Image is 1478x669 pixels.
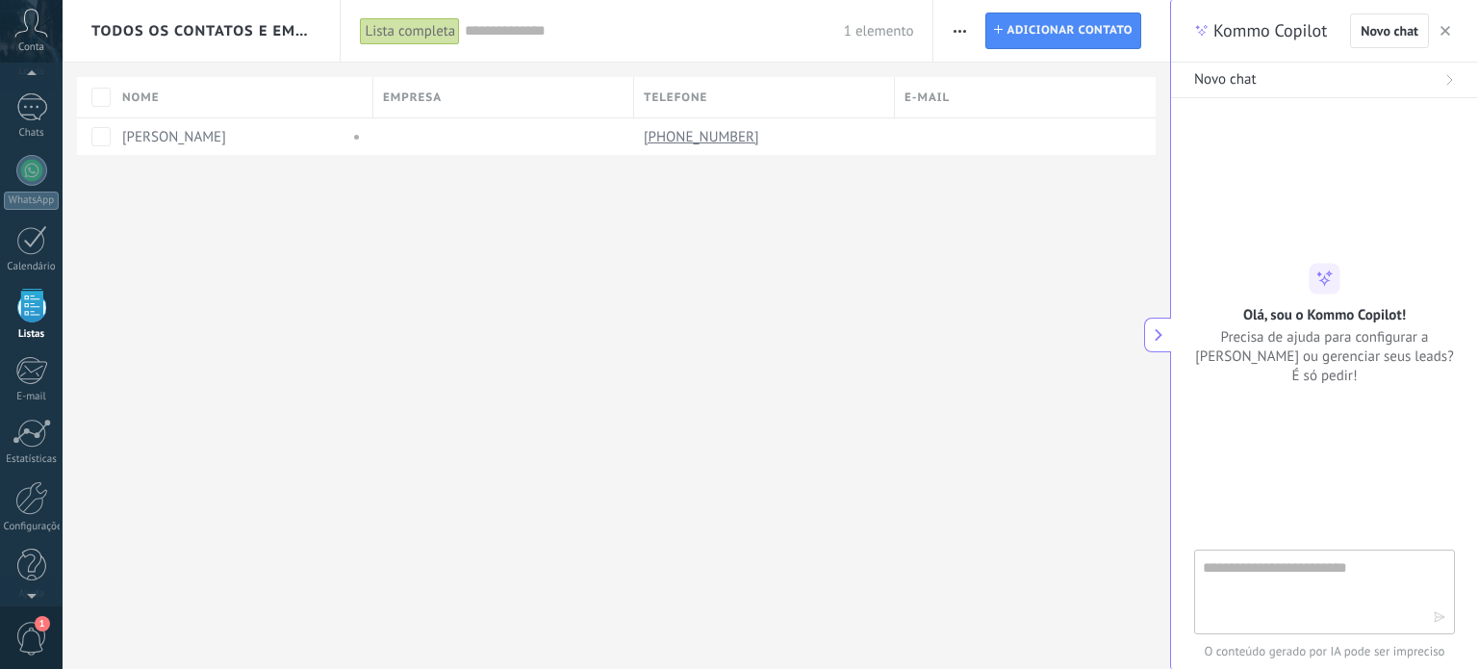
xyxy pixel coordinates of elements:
[1194,642,1455,661] span: O conteúdo gerado por IA pode ser impreciso
[1213,19,1327,42] span: Kommo Copilot
[4,391,60,403] div: E-mail
[4,261,60,273] div: Calendário
[1243,305,1406,323] h2: Olá, sou o Kommo Copilot!
[122,128,226,146] a: [PERSON_NAME]
[4,453,60,466] div: Estatísticas
[985,13,1141,49] a: Adicionar contato
[844,22,914,40] span: 1 elemento
[946,13,974,49] button: Mais
[905,89,950,107] span: E-mail
[4,127,60,140] div: Chats
[1007,13,1133,48] span: Adicionar contato
[1194,327,1455,385] span: Precisa de ajuda para configurar a [PERSON_NAME] ou gerenciar seus leads? É só pedir!
[383,89,442,107] span: Empresa
[4,192,59,210] div: WhatsApp
[4,521,60,533] div: Configurações
[91,22,313,40] span: Todos os contatos e Empresas
[1171,63,1478,98] button: Novo chat
[1194,70,1257,90] span: Novo chat
[1361,24,1418,38] span: Novo chat
[1350,13,1429,48] button: Novo chat
[35,616,50,631] span: 1
[360,17,460,45] div: Lista completa
[122,89,160,107] span: Nome
[644,89,707,107] span: Telefone
[18,41,44,54] span: Conta
[4,328,60,341] div: Listas
[644,128,763,145] a: [PHONE_NUMBER]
